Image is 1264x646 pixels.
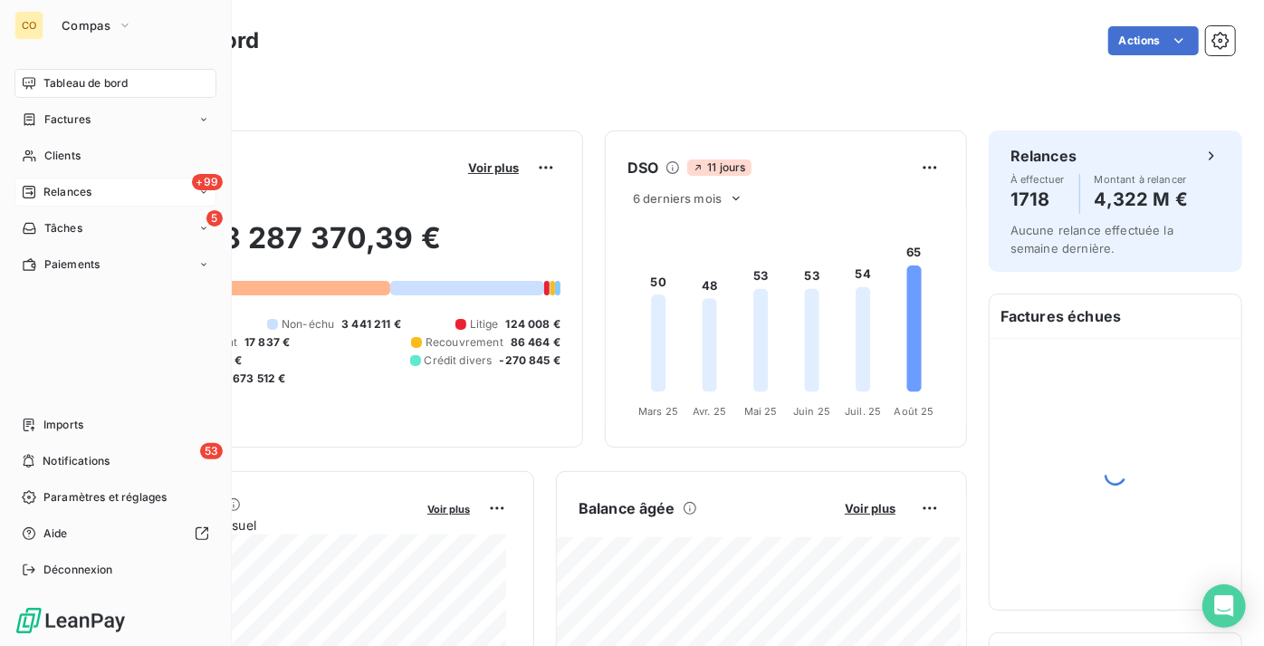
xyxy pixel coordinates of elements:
[425,352,493,369] span: Crédit divers
[1010,174,1065,185] span: À effectuer
[44,111,91,128] span: Factures
[14,483,216,512] a: Paramètres et réglages
[43,525,68,542] span: Aide
[14,69,216,98] a: Tableau de bord
[638,405,678,418] tspan: Mars 25
[200,443,223,459] span: 53
[895,405,934,418] tspan: Août 25
[1202,584,1246,628] div: Open Intercom Messenger
[693,405,726,418] tspan: Avr. 25
[845,501,895,516] span: Voir plus
[282,316,334,333] span: Non-échu
[206,210,223,227] span: 5
[793,405,830,418] tspan: Juin 25
[633,191,722,206] span: 6 derniers mois
[990,294,1241,338] h6: Factures échues
[839,500,901,516] button: Voir plus
[44,148,81,164] span: Clients
[744,405,778,418] tspan: Mai 25
[14,11,43,40] div: CO
[1108,26,1199,55] button: Actions
[579,497,675,519] h6: Balance âgée
[506,316,560,333] span: 124 008 €
[1010,223,1173,256] span: Aucune relance effectuée la semaine dernière.
[14,250,216,279] a: Paiements
[463,159,524,176] button: Voir plus
[43,453,110,469] span: Notifications
[14,410,216,439] a: Imports
[44,256,100,273] span: Paiements
[341,316,401,333] span: 3 441 211 €
[14,178,216,207] a: +99Relances
[426,334,503,351] span: Recouvrement
[43,184,91,200] span: Relances
[43,489,167,506] span: Paramètres et réglages
[500,352,561,369] span: -270 845 €
[14,214,216,243] a: 5Tâches
[43,562,113,578] span: Déconnexion
[511,334,560,351] span: 86 464 €
[192,174,223,190] span: +99
[470,316,499,333] span: Litige
[1095,174,1188,185] span: Montant à relancer
[14,519,216,548] a: Aide
[43,75,128,92] span: Tableau de bord
[1010,185,1065,214] h4: 1718
[422,500,475,516] button: Voir plus
[687,159,751,176] span: 11 jours
[845,405,881,418] tspan: Juil. 25
[468,160,519,175] span: Voir plus
[1010,145,1077,167] h6: Relances
[627,157,658,178] h6: DSO
[102,516,415,535] span: Chiffre d'affaires mensuel
[14,606,127,635] img: Logo LeanPay
[227,371,286,387] span: -673 512 €
[62,18,110,33] span: Compas
[43,417,83,433] span: Imports
[102,220,560,275] h2: 8 287 370,39 €
[14,141,216,170] a: Clients
[14,105,216,134] a: Factures
[1095,185,1188,214] h4: 4,322 M €
[44,220,82,236] span: Tâches
[244,334,290,351] span: 17 837 €
[427,503,470,516] span: Voir plus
